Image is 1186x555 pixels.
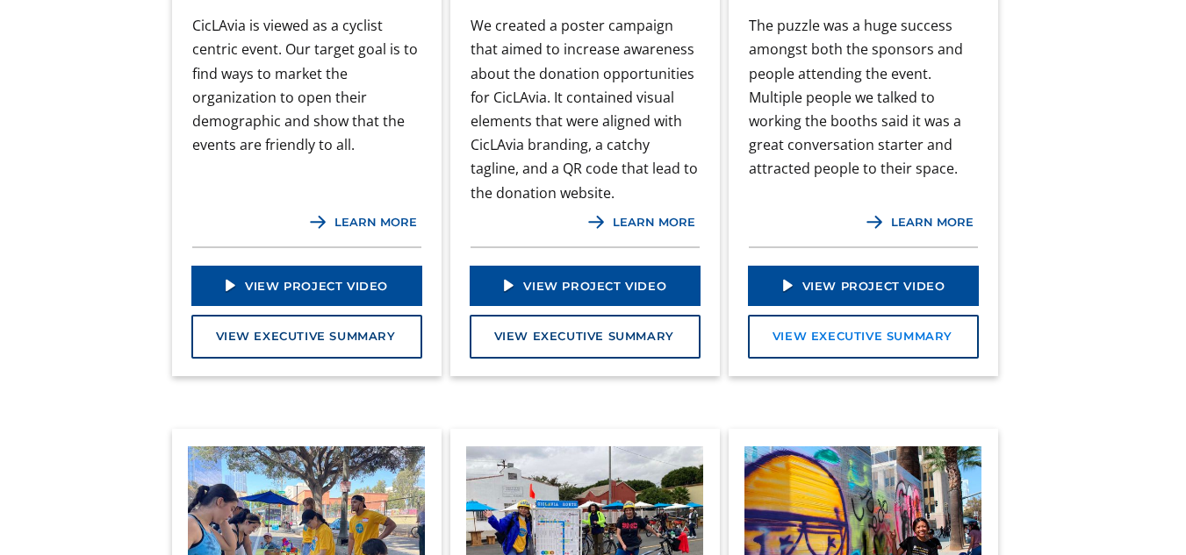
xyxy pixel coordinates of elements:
p: CicLAvia is viewed as a cyclist centric event. Our target goal is to find ways to market the orga... [192,14,421,157]
div: View Project Video [523,280,666,294]
a: View Executive Summary [470,315,701,359]
div: learn more [334,216,417,230]
a: open lightbox [748,266,979,306]
div: learn more [613,216,695,230]
div: View Project Video [245,280,388,294]
div: learn more [891,216,974,230]
p: The puzzle was a huge success amongst both the sponsors and people attending the event. Multiple ... [749,14,978,181]
div: View Project Video [802,280,945,294]
a: View Executive Summary [191,315,422,359]
a: open lightbox [191,266,422,306]
a: View Executive Summary [748,315,979,359]
p: We created a poster campaign that aimed to increase awareness about the donation opportunities fo... [471,14,700,205]
a: open lightbox [470,266,701,306]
